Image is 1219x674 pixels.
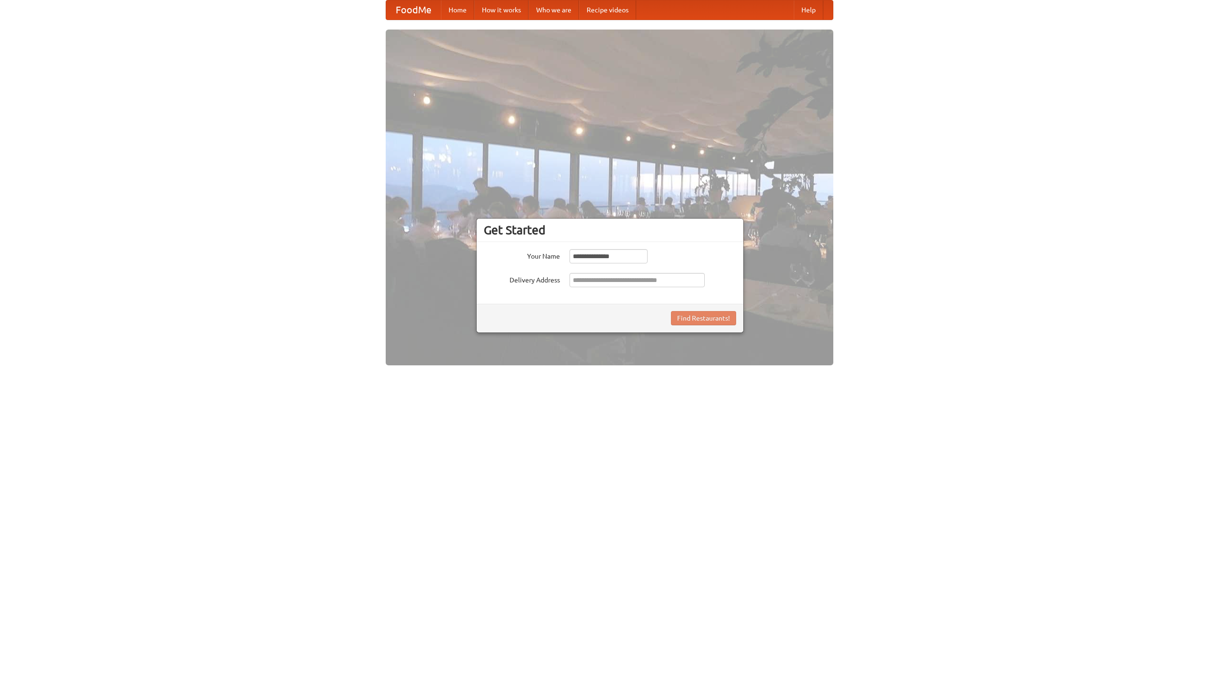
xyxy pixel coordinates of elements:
label: Your Name [484,249,560,261]
a: How it works [474,0,529,20]
a: Help [794,0,823,20]
a: Recipe videos [579,0,636,20]
a: Home [441,0,474,20]
a: FoodMe [386,0,441,20]
label: Delivery Address [484,273,560,285]
h3: Get Started [484,223,736,237]
button: Find Restaurants! [671,311,736,325]
a: Who we are [529,0,579,20]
